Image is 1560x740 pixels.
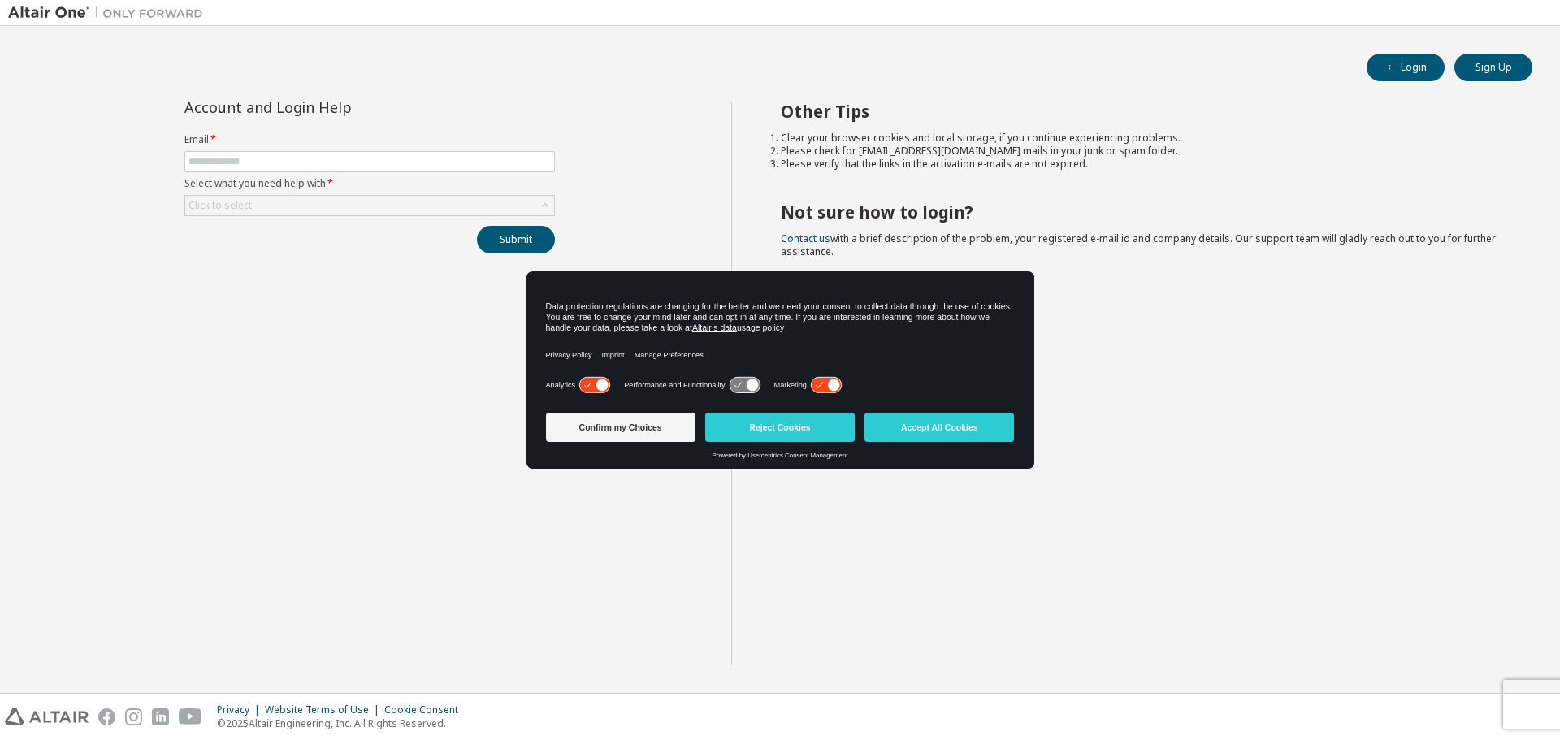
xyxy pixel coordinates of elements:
[184,101,481,114] div: Account and Login Help
[265,703,384,716] div: Website Terms of Use
[188,199,252,212] div: Click to select
[1367,54,1445,81] button: Login
[98,708,115,725] img: facebook.svg
[8,5,211,21] img: Altair One
[384,703,468,716] div: Cookie Consent
[179,708,202,725] img: youtube.svg
[217,703,265,716] div: Privacy
[781,101,1504,122] h2: Other Tips
[5,708,89,725] img: altair_logo.svg
[781,232,1496,258] span: with a brief description of the problem, your registered e-mail id and company details. Our suppo...
[781,232,830,245] a: Contact us
[781,201,1504,223] h2: Not sure how to login?
[184,133,555,146] label: Email
[477,226,555,253] button: Submit
[125,708,142,725] img: instagram.svg
[781,132,1504,145] li: Clear your browser cookies and local storage, if you continue experiencing problems.
[1454,54,1532,81] button: Sign Up
[781,145,1504,158] li: Please check for [EMAIL_ADDRESS][DOMAIN_NAME] mails in your junk or spam folder.
[184,177,555,190] label: Select what you need help with
[185,196,554,215] div: Click to select
[217,716,468,730] p: © 2025 Altair Engineering, Inc. All Rights Reserved.
[781,158,1504,171] li: Please verify that the links in the activation e-mails are not expired.
[152,708,169,725] img: linkedin.svg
